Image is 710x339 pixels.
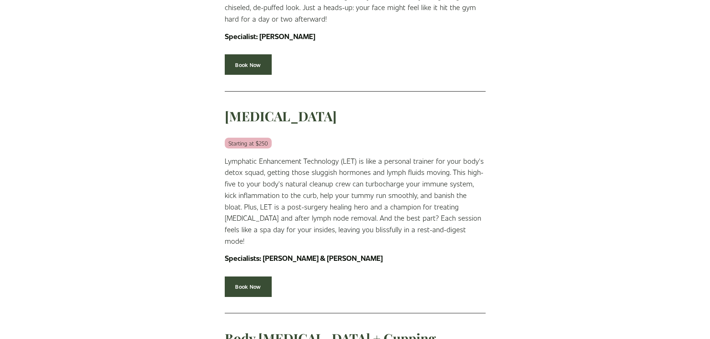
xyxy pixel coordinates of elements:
a: Book Now [225,54,272,75]
h3: [MEDICAL_DATA] [225,108,486,125]
p: Lymphatic Enhancement Technology (LET) is like a personal trainer for your body's detox squad, ge... [225,155,486,247]
strong: Specialist: [PERSON_NAME] [225,31,315,41]
strong: Specialists: [PERSON_NAME] & [PERSON_NAME] [225,253,383,263]
a: Book Now [225,276,272,297]
em: Starting at $250 [225,138,272,148]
